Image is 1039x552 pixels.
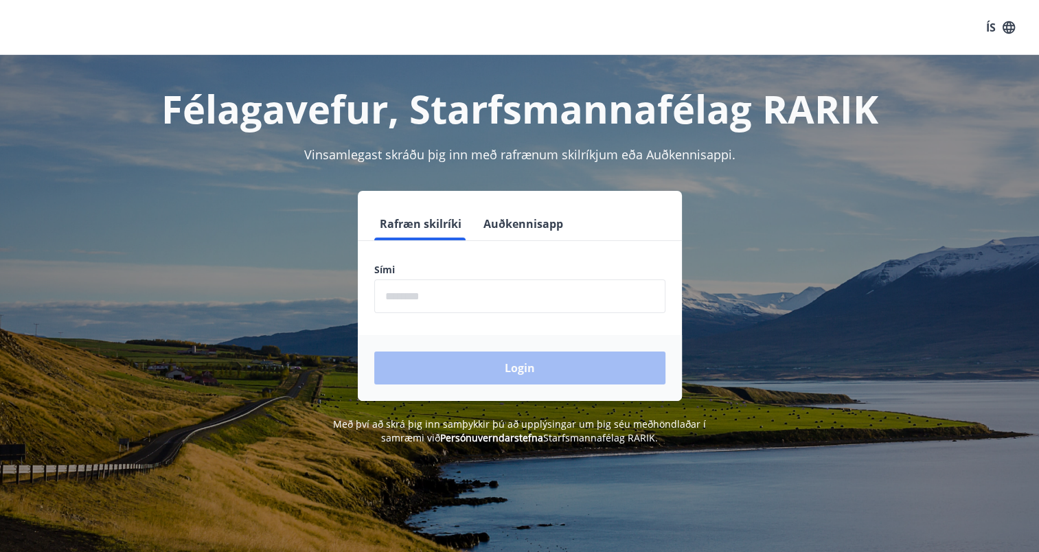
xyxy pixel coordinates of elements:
[304,146,735,163] span: Vinsamlegast skráðu þig inn með rafrænum skilríkjum eða Auðkennisappi.
[42,82,998,135] h1: Félagavefur, Starfsmannafélag RARIK
[440,431,543,444] a: Persónuverndarstefna
[979,15,1023,40] button: ÍS
[333,417,706,444] span: Með því að skrá þig inn samþykkir þú að upplýsingar um þig séu meðhöndlaðar í samræmi við Starfsm...
[374,207,467,240] button: Rafræn skilríki
[374,263,665,277] label: Sími
[478,207,569,240] button: Auðkennisapp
